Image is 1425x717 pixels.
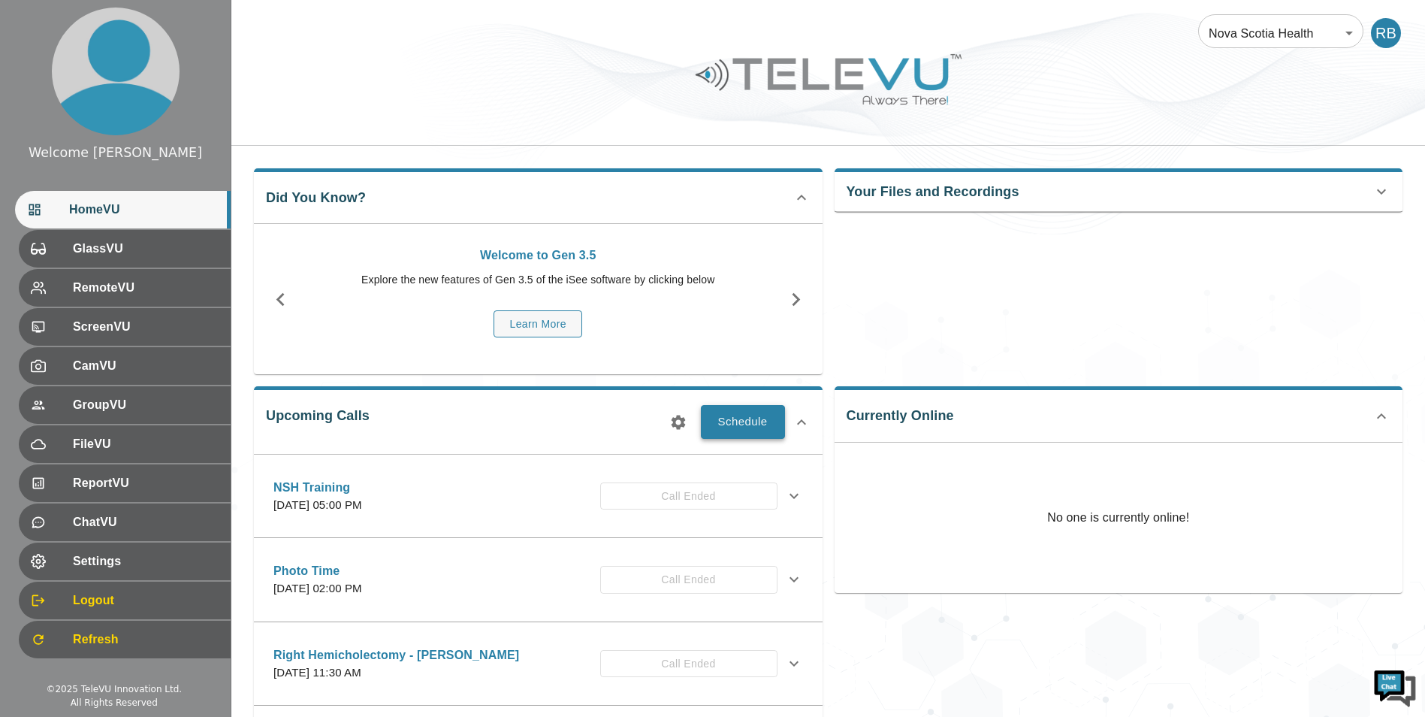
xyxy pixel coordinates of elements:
span: GlassVU [73,240,219,258]
p: Explore the new features of Gen 3.5 of the iSee software by clicking below [315,272,762,288]
span: ReportVU [73,474,219,492]
div: NSH Training[DATE] 05:00 PMCall Ended [261,470,815,523]
div: Settings [19,543,231,580]
div: RemoteVU [19,269,231,307]
div: FileVU [19,425,231,463]
span: CamVU [73,357,219,375]
div: Chat with us now [78,79,252,98]
p: Welcome to Gen 3.5 [315,247,762,265]
div: CamVU [19,347,231,385]
div: Welcome [PERSON_NAME] [29,143,202,162]
div: Refresh [19,621,231,658]
span: Logout [73,591,219,610]
p: [DATE] 02:00 PM [273,580,362,597]
div: Right Hemicholectomy - [PERSON_NAME][DATE] 11:30 AMCall Ended [261,637,815,691]
span: ScreenVU [73,318,219,336]
p: Right Hemicholectomy - [PERSON_NAME] [273,646,519,664]
span: We're online! [87,189,207,341]
span: ChatVU [73,513,219,531]
div: RB [1371,18,1401,48]
div: Nova Scotia Health [1198,12,1363,54]
div: ChatVU [19,504,231,541]
img: d_736959983_company_1615157101543_736959983 [26,70,63,107]
div: GlassVU [19,230,231,268]
img: Logo [693,48,964,110]
div: Logout [19,582,231,619]
div: GroupVU [19,386,231,424]
button: Schedule [701,405,785,438]
img: Chat Widget [1372,664,1417,709]
p: [DATE] 05:00 PM [273,497,362,514]
p: No one is currently online! [1047,443,1189,593]
button: Learn More [494,310,582,338]
img: profile.png [52,8,180,135]
p: [DATE] 11:30 AM [273,664,519,682]
div: Minimize live chat window [246,8,282,44]
p: NSH Training [273,479,362,497]
div: Photo Time[DATE] 02:00 PMCall Ended [261,553,815,607]
span: Settings [73,552,219,570]
p: Photo Time [273,562,362,580]
span: FileVU [73,435,219,453]
div: ScreenVU [19,308,231,346]
span: RemoteVU [73,279,219,297]
div: ReportVU [19,464,231,502]
span: GroupVU [73,396,219,414]
span: Refresh [73,631,219,649]
textarea: Type your message and hit 'Enter' [8,410,286,463]
span: HomeVU [69,201,219,219]
div: HomeVU [15,191,231,228]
